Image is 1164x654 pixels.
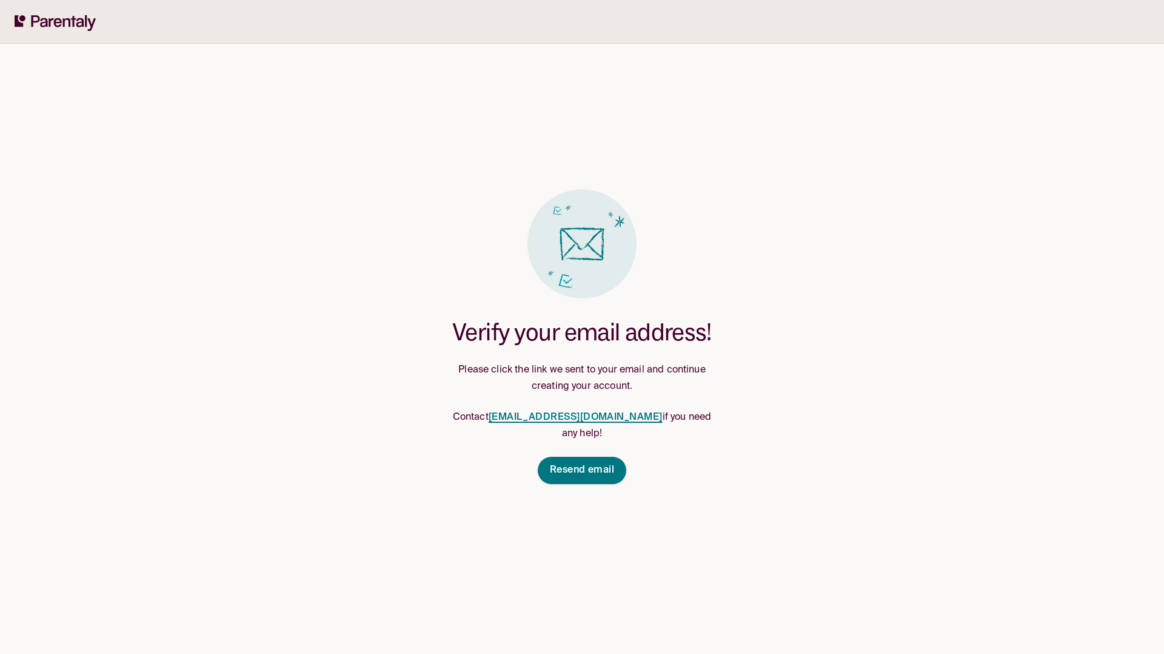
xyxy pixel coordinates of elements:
[538,457,627,484] button: Resend email
[489,413,663,422] a: [EMAIL_ADDRESS][DOMAIN_NAME]
[446,362,718,395] p: Please click the link we sent to your email and continue creating your account.
[453,413,712,439] span: Contact if you need any help!
[452,318,712,348] h1: Verify your email address!
[550,464,615,477] span: Resend email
